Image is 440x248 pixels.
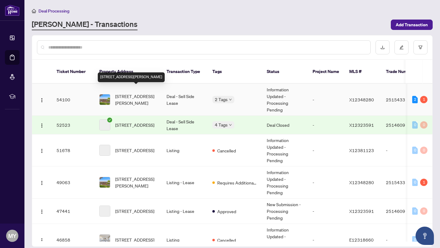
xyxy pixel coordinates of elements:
div: 1 [420,179,427,186]
td: 51678 [52,134,94,166]
div: 0 [420,207,427,215]
div: 2 [412,96,418,103]
td: Deal - Sell Side Lease [162,84,207,116]
img: Logo [39,98,44,103]
img: thumbnail-img [100,177,110,188]
td: - [381,134,424,166]
span: X12323591 [349,208,374,214]
button: Logo [37,120,47,130]
span: check-circle [107,118,112,122]
td: Information Updated - Processing Pending [262,166,308,199]
td: 54100 [52,84,94,116]
th: MLS # [344,60,381,84]
span: Approved [217,208,236,215]
span: Add Transaction [396,20,428,30]
div: 0 [412,179,418,186]
span: X12381123 [349,148,374,153]
div: 0 [412,121,418,129]
td: 2514609 [381,116,424,134]
th: Transaction Type [162,60,207,84]
td: 2515433 [381,84,424,116]
td: 2515433 [381,166,424,199]
img: Logo [39,123,44,128]
span: X12323591 [349,122,374,128]
button: Open asap [416,227,434,245]
th: Trade Number [381,60,424,84]
span: Deal Processing [38,8,69,14]
td: Deal Closed [262,116,308,134]
img: thumbnail-img [100,94,110,105]
span: [STREET_ADDRESS][PERSON_NAME] [115,93,157,106]
span: home [32,9,36,13]
td: 52523 [52,116,94,134]
div: 0 [420,121,427,129]
span: 2 Tags [215,96,228,103]
th: Status [262,60,308,84]
span: filter [418,45,423,49]
button: edit [394,40,409,54]
span: Cancelled [217,237,236,243]
td: Information Updated - Processing Pending [262,134,308,166]
td: Listing [162,134,207,166]
button: Logo [37,177,47,187]
th: Property Address [94,60,162,84]
button: filter [413,40,427,54]
td: 47441 [52,199,94,224]
span: 4 Tags [215,121,228,128]
div: 0 [412,236,418,243]
td: Information Updated - Processing Pending [262,84,308,116]
div: 0 [412,147,418,154]
img: logo [5,5,20,16]
span: X12348280 [349,180,374,185]
span: [STREET_ADDRESS] [115,208,154,214]
button: Logo [37,145,47,155]
div: 1 [420,96,427,103]
span: MY [8,232,16,240]
div: 0 [412,207,418,215]
span: download [380,45,385,49]
td: - [308,116,344,134]
span: X12348280 [349,97,374,102]
th: Project Name [308,60,344,84]
button: Add Transaction [391,20,433,30]
span: Cancelled [217,147,236,154]
img: Logo [39,148,44,153]
img: Logo [39,209,44,214]
a: [PERSON_NAME] - Transactions [32,19,137,30]
span: [STREET_ADDRESS] [115,122,154,128]
td: - [308,199,344,224]
th: Ticket Number [52,60,94,84]
img: Logo [39,181,44,185]
button: download [376,40,390,54]
td: 2514609 [381,199,424,224]
span: down [229,123,232,126]
td: - [308,84,344,116]
span: E12318660 [349,237,374,243]
div: [STREET_ADDRESS][PERSON_NAME] [98,72,165,82]
span: [STREET_ADDRESS] [115,147,154,154]
button: Logo [37,235,47,245]
span: [STREET_ADDRESS] [115,236,154,243]
button: Logo [37,95,47,104]
td: New Submission - Processing Pending [262,199,308,224]
td: - [308,134,344,166]
span: down [229,98,232,101]
span: Requires Additional Docs [217,179,257,186]
td: Deal - Sell Side Lease [162,116,207,134]
td: Listing - Lease [162,166,207,199]
td: - [308,166,344,199]
img: thumbnail-img [100,235,110,245]
td: 49063 [52,166,94,199]
button: Logo [37,206,47,216]
th: Tags [207,60,262,84]
div: 0 [420,147,427,154]
td: Listing - Lease [162,199,207,224]
img: Logo [39,238,44,243]
span: edit [399,45,404,49]
span: [STREET_ADDRESS][PERSON_NAME] [115,176,157,189]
